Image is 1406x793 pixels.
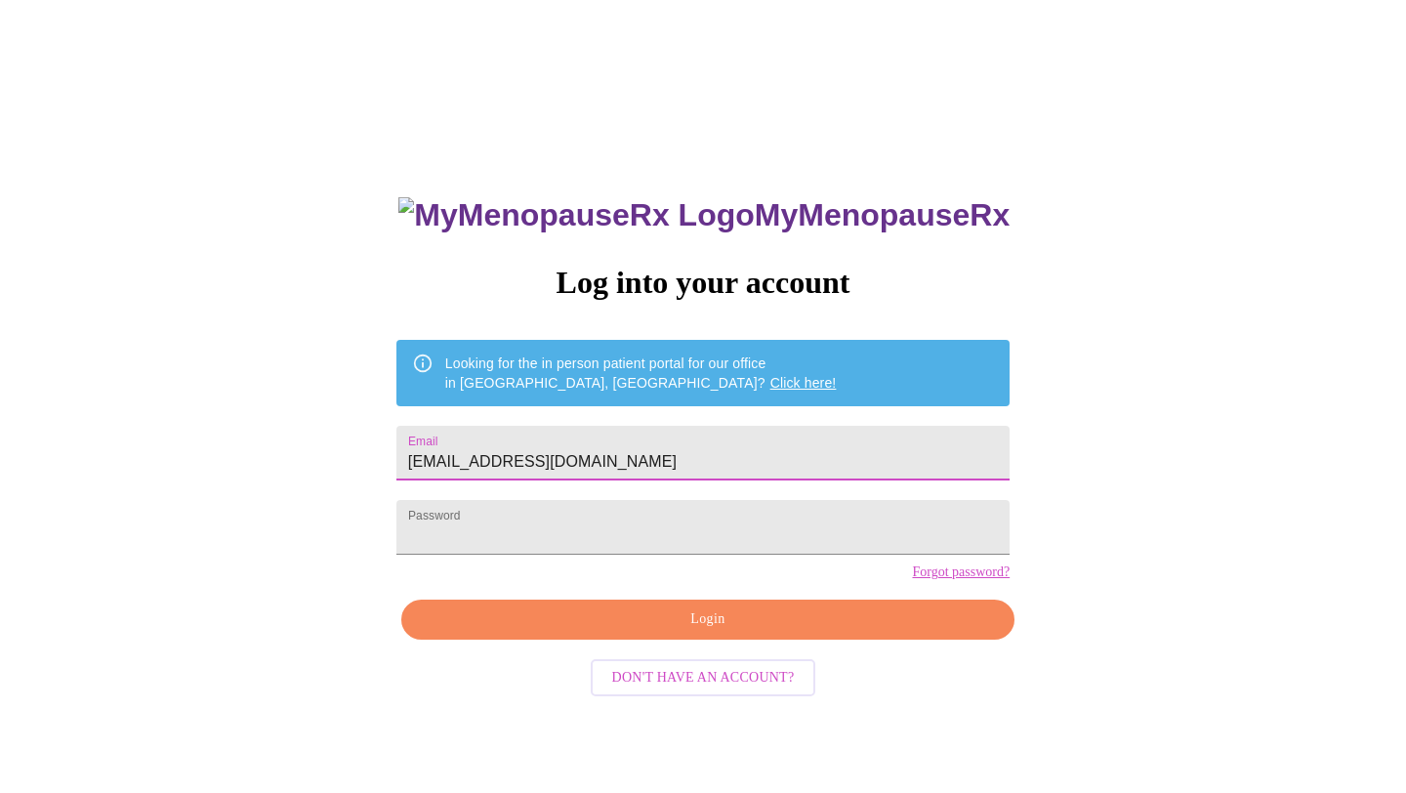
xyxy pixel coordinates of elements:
h3: MyMenopauseRx [398,197,1010,233]
a: Forgot password? [912,564,1010,580]
button: Don't have an account? [591,659,816,697]
a: Click here! [770,375,837,391]
a: Don't have an account? [586,668,821,685]
button: Login [401,600,1014,640]
h3: Log into your account [396,265,1010,301]
span: Don't have an account? [612,666,795,690]
img: MyMenopauseRx Logo [398,197,754,233]
span: Login [424,607,992,632]
div: Looking for the in person patient portal for our office in [GEOGRAPHIC_DATA], [GEOGRAPHIC_DATA]? [445,346,837,400]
